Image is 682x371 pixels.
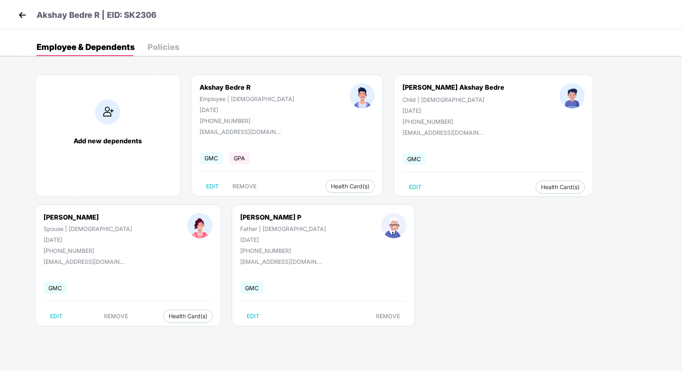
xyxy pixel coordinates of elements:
div: Add new dependents [43,137,172,145]
button: REMOVE [98,310,135,323]
span: GPA [229,152,250,164]
div: Akshay Bedre R [200,83,294,91]
div: Employee & Dependents [37,43,135,51]
span: REMOVE [376,313,400,319]
button: EDIT [240,310,266,323]
div: [EMAIL_ADDRESS][DOMAIN_NAME] [43,258,125,265]
div: [EMAIL_ADDRESS][DOMAIN_NAME] [200,128,281,135]
div: [PERSON_NAME] Akshay Bedre [402,83,504,91]
img: profileImage [381,213,406,238]
span: Health Card(s) [169,314,207,318]
span: EDIT [206,183,219,190]
div: Child | [DEMOGRAPHIC_DATA] [402,96,504,103]
div: [PHONE_NUMBER] [240,247,326,254]
div: [EMAIL_ADDRESS][DOMAIN_NAME] [402,129,484,136]
div: [PHONE_NUMBER] [402,118,504,125]
div: [DATE] [43,236,132,243]
img: back [16,9,28,21]
span: Health Card(s) [331,184,369,188]
div: Father | [DEMOGRAPHIC_DATA] [240,225,326,232]
div: [PERSON_NAME] [43,213,132,221]
span: Health Card(s) [541,185,580,189]
div: Policies [148,43,179,51]
div: [DATE] [402,107,504,114]
span: EDIT [50,313,63,319]
p: Akshay Bedre R | EID: SK2306 [37,9,156,22]
img: profileImage [187,213,213,238]
button: EDIT [402,181,428,194]
span: EDIT [409,184,421,190]
img: profileImage [350,83,375,108]
div: Spouse | [DEMOGRAPHIC_DATA] [43,225,132,232]
img: addIcon [95,99,120,125]
button: Health Card(s) [163,310,213,323]
span: GMC [200,152,223,164]
img: profileImage [560,83,585,108]
div: [PERSON_NAME] P [240,213,326,221]
span: GMC [402,153,426,165]
span: REMOVE [104,313,128,319]
div: [DATE] [200,106,294,113]
span: GMC [43,282,67,294]
div: [PHONE_NUMBER] [43,247,132,254]
button: EDIT [200,180,225,193]
button: REMOVE [226,180,263,193]
div: Employee | [DEMOGRAPHIC_DATA] [200,95,294,102]
div: [EMAIL_ADDRESS][DOMAIN_NAME] [240,258,321,265]
button: REMOVE [369,310,406,323]
button: Health Card(s) [326,180,375,193]
div: [PHONE_NUMBER] [200,117,294,124]
span: EDIT [247,313,259,319]
button: Health Card(s) [536,181,585,194]
div: [DATE] [240,236,326,243]
button: EDIT [43,310,69,323]
span: GMC [240,282,263,294]
span: REMOVE [232,183,256,190]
